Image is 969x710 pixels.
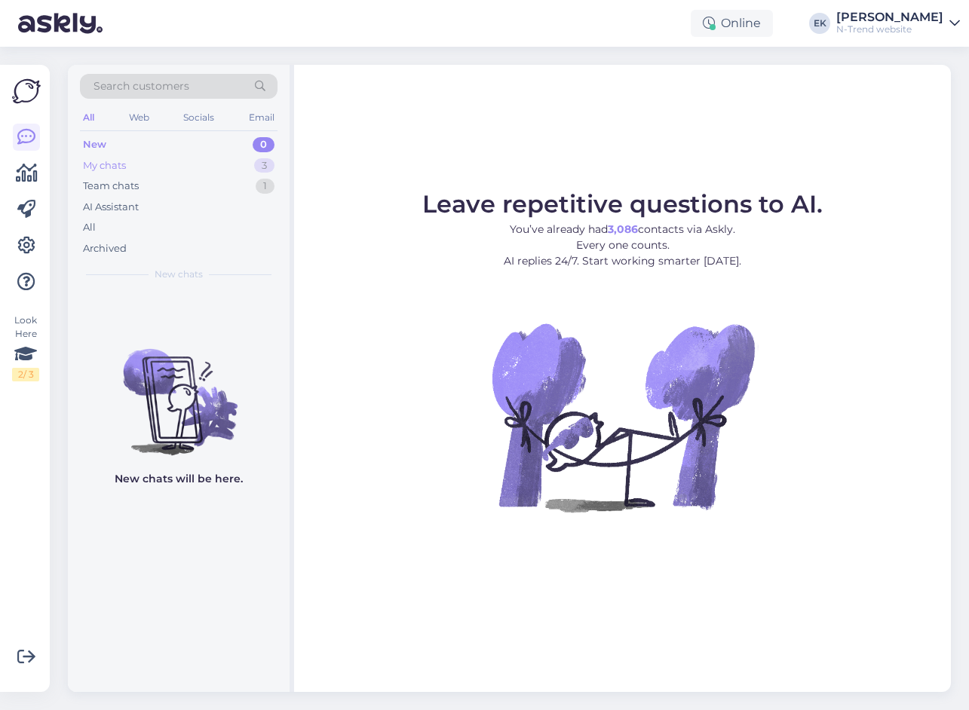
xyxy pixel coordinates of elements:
[836,11,943,23] div: [PERSON_NAME]
[12,314,39,381] div: Look Here
[246,108,278,127] div: Email
[83,179,139,194] div: Team chats
[180,108,217,127] div: Socials
[253,137,274,152] div: 0
[68,322,290,458] img: No chats
[155,268,203,281] span: New chats
[256,179,274,194] div: 1
[809,13,830,34] div: EK
[254,158,274,173] div: 3
[83,200,139,215] div: AI Assistant
[12,77,41,106] img: Askly Logo
[126,108,152,127] div: Web
[12,368,39,381] div: 2 / 3
[80,108,97,127] div: All
[83,137,106,152] div: New
[83,241,127,256] div: Archived
[422,222,823,269] p: You’ve already had contacts via Askly. Every one counts. AI replies 24/7. Start working smarter [...
[115,471,243,487] p: New chats will be here.
[836,23,943,35] div: N-Trend website
[83,220,96,235] div: All
[836,11,960,35] a: [PERSON_NAME]N-Trend website
[691,10,773,37] div: Online
[608,222,638,236] b: 3,086
[83,158,126,173] div: My chats
[422,189,823,219] span: Leave repetitive questions to AI.
[94,78,189,94] span: Search customers
[487,281,759,552] img: No Chat active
